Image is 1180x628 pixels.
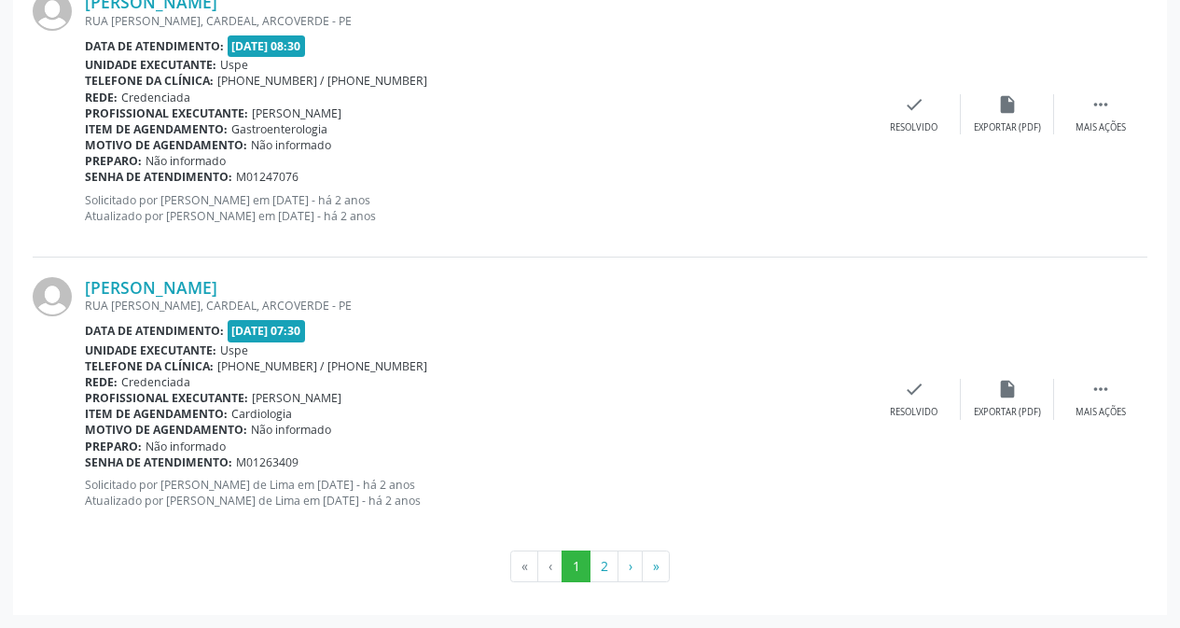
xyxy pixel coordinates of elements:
a: [PERSON_NAME] [85,277,217,298]
ul: Pagination [33,551,1147,582]
b: Rede: [85,374,118,390]
span: Credenciada [121,90,190,105]
i: check [904,379,924,399]
b: Profissional executante: [85,105,248,121]
b: Preparo: [85,439,142,454]
i: check [904,94,924,115]
p: Solicitado por [PERSON_NAME] em [DATE] - há 2 anos Atualizado por [PERSON_NAME] em [DATE] - há 2 ... [85,192,868,224]
b: Rede: [85,90,118,105]
span: [PERSON_NAME] [252,390,341,406]
span: [PERSON_NAME] [252,105,341,121]
span: [DATE] 07:30 [228,320,306,342]
span: [PHONE_NUMBER] / [PHONE_NUMBER] [217,73,427,89]
b: Preparo: [85,153,142,169]
b: Item de agendamento: [85,121,228,137]
span: Credenciada [121,374,190,390]
i: insert_drive_file [997,94,1018,115]
span: Não informado [251,422,331,438]
span: Não informado [146,153,226,169]
div: Mais ações [1076,121,1126,134]
div: Resolvido [890,121,937,134]
b: Telefone da clínica: [85,73,214,89]
b: Data de atendimento: [85,323,224,339]
span: [DATE] 08:30 [228,35,306,57]
b: Motivo de agendamento: [85,137,247,153]
span: [PHONE_NUMBER] / [PHONE_NUMBER] [217,358,427,374]
p: Solicitado por [PERSON_NAME] de Lima em [DATE] - há 2 anos Atualizado por [PERSON_NAME] de Lima e... [85,477,868,509]
button: Go to last page [642,551,670,582]
span: Cardiologia [231,406,292,422]
b: Telefone da clínica: [85,358,214,374]
i:  [1090,94,1111,115]
button: Go to page 1 [562,551,590,582]
span: Uspe [220,342,248,358]
span: Não informado [146,439,226,454]
b: Unidade executante: [85,342,216,358]
span: M01247076 [236,169,298,185]
div: Mais ações [1076,406,1126,419]
span: M01263409 [236,454,298,470]
b: Item de agendamento: [85,406,228,422]
i:  [1090,379,1111,399]
span: Gastroenterologia [231,121,327,137]
div: Exportar (PDF) [974,406,1041,419]
i: insert_drive_file [997,379,1018,399]
div: Resolvido [890,406,937,419]
b: Motivo de agendamento: [85,422,247,438]
b: Senha de atendimento: [85,169,232,185]
span: Não informado [251,137,331,153]
div: RUA [PERSON_NAME], CARDEAL, ARCOVERDE - PE [85,13,868,29]
img: img [33,277,72,316]
b: Profissional executante: [85,390,248,406]
button: Go to page 2 [590,551,618,582]
span: Uspe [220,57,248,73]
b: Senha de atendimento: [85,454,232,470]
div: RUA [PERSON_NAME], CARDEAL, ARCOVERDE - PE [85,298,868,314]
b: Unidade executante: [85,57,216,73]
button: Go to next page [618,551,643,582]
b: Data de atendimento: [85,38,224,54]
div: Exportar (PDF) [974,121,1041,134]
